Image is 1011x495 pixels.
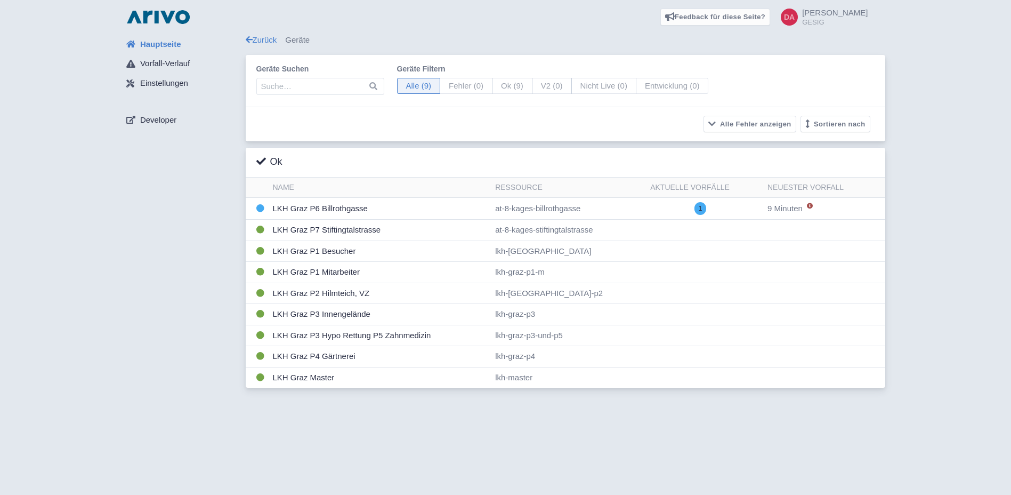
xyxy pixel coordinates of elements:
td: lkh-[GEOGRAPHIC_DATA] [491,241,646,262]
td: LKH Graz P1 Mitarbeiter [269,262,491,283]
span: [PERSON_NAME] [802,8,868,17]
a: Einstellungen [118,74,246,94]
td: LKH Graz P6 Billrothgasse [269,198,491,220]
span: 1 [694,202,707,215]
td: lkh-graz-p4 [491,346,646,368]
span: Ok (9) [492,78,532,94]
a: Hauptseite [118,34,246,54]
td: lkh-graz-p3-und-p5 [491,325,646,346]
td: LKH Graz P4 Gärtnerei [269,346,491,368]
span: Entwicklung (0) [636,78,709,94]
td: LKH Graz P3 Hypo Rettung P5 Zahnmedizin [269,325,491,346]
td: at-8-kages-stiftingtalstrasse [491,220,646,241]
span: Alle (9) [397,78,441,94]
td: lkh-graz-p1-m [491,262,646,283]
span: 9 Minuten [767,204,803,213]
td: lkh-graz-p3 [491,304,646,325]
th: Neuester Vorfall [763,178,885,198]
a: Zurück [246,35,277,44]
a: [PERSON_NAME] GESIG [774,9,868,26]
h3: Ok [256,156,282,168]
span: Nicht Live (0) [571,78,636,94]
button: Alle Fehler anzeigen [703,116,796,132]
td: LKH Graz P3 Innengelände [269,304,491,325]
span: Developer [140,114,176,126]
a: Vorfall-Verlauf [118,54,246,74]
img: logo [124,9,192,26]
td: LKH Graz Master [269,367,491,388]
span: Hauptseite [140,38,181,51]
a: Developer [118,110,246,130]
td: at-8-kages-billrothgasse [491,198,646,220]
label: Geräte suchen [256,63,384,75]
label: Geräte filtern [397,63,709,75]
a: Feedback für diese Seite? [660,9,771,26]
td: LKH Graz P7 Stiftingtalstrasse [269,220,491,241]
button: Sortieren nach [800,116,870,132]
th: Aktuelle Vorfälle [646,178,763,198]
input: Suche… [256,78,384,95]
span: V2 (0) [532,78,572,94]
span: Einstellungen [140,77,188,90]
td: LKH Graz P2 Hilmteich, VZ [269,283,491,304]
td: LKH Graz P1 Besucher [269,241,491,262]
td: lkh-master [491,367,646,388]
span: Fehler (0) [440,78,492,94]
th: Ressource [491,178,646,198]
div: Geräte [246,34,885,46]
span: Vorfall-Verlauf [140,58,190,70]
th: Name [269,178,491,198]
small: GESIG [802,19,868,26]
td: lkh-[GEOGRAPHIC_DATA]-p2 [491,283,646,304]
